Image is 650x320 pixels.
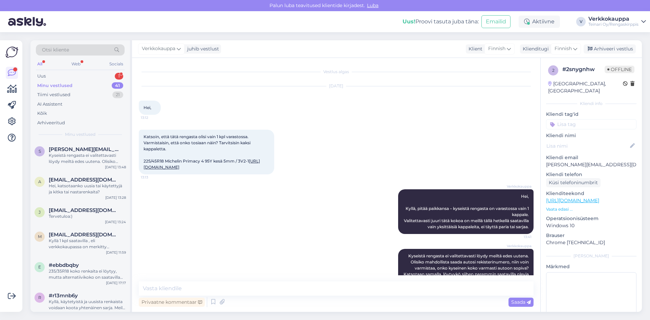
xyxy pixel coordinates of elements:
div: Proovi tasuta juba täna: [403,18,479,26]
div: # 2snygnhw [562,65,605,73]
span: 13:41 [506,234,532,239]
div: 21 [112,91,123,98]
span: jenniojala66@gmail.com [49,207,119,213]
input: Lisa nimi [546,142,629,150]
button: Emailid [481,15,511,28]
span: Kyseistä rengasta ei valitettavasti löydy meiltä edes uutena. Olisiko mahdollista saada autosi re... [404,253,530,283]
p: Kliendi tag'id [546,111,636,118]
p: Windows 10 [546,222,636,229]
div: Verkkokauppa [588,16,638,22]
span: Otsi kliente [42,46,69,54]
img: Askly Logo [5,46,18,59]
span: Verkkokauppa [506,184,532,189]
span: salim.fennane@gmail.com [49,146,119,152]
div: Kyllä, käytetyistä ja uusista renkaista voidaan koota yhtenäinen sarja. Meillä olisi heti saatavi... [49,299,126,311]
div: All [36,60,44,68]
div: V [576,17,586,26]
b: Uus! [403,18,415,25]
div: [DATE] 13:28 [105,195,126,200]
span: abdu.shiran@gmail.com [49,177,119,183]
span: #r13mnb6y [49,293,78,299]
div: Aktiivne [519,16,560,28]
span: Luba [365,2,381,8]
div: Kõik [37,110,47,117]
div: Uus [37,73,46,80]
div: [DATE] [139,83,534,89]
div: Tervetuloa:) [49,213,126,219]
div: AI Assistent [37,101,62,108]
div: Arhiveeri vestlus [584,44,636,54]
p: Kliendi telefon [546,171,636,178]
span: a [38,179,41,184]
div: Klienditugi [520,45,549,52]
span: s [39,149,41,154]
div: [DATE] 17:04 [105,311,126,316]
span: #ebbdbqby [49,262,79,268]
div: Arhiveeritud [37,120,65,126]
p: [PERSON_NAME][EMAIL_ADDRESS][DOMAIN_NAME] [546,161,636,168]
div: Küsi telefoninumbrit [546,178,601,187]
span: Finnish [488,45,505,52]
div: Hei, katsotaanko uusia tai käytettyjä ja kitka tai nastarenkaita? [49,183,126,195]
div: Tiimi vestlused [37,91,70,98]
a: [URL][DOMAIN_NAME] [546,197,599,204]
span: m [38,234,42,239]
div: [DATE] 17:17 [106,280,126,285]
span: Offline [605,66,634,73]
span: mkairamo@gmail.com [49,232,119,238]
div: [DATE] 13:48 [105,165,126,170]
div: 41 [112,82,123,89]
p: Kliendi nimi [546,132,636,139]
div: [DATE] 11:59 [106,250,126,255]
div: Teinari Oy/Rengaskirppis [588,22,638,27]
span: Verkkokauppa [506,243,532,249]
a: VerkkokauppaTeinari Oy/Rengaskirppis [588,16,646,27]
div: Kyseistä rengasta ei valitettavasti löydy meiltä edes uutena. Olisiko mahdollista saada autosi re... [49,152,126,165]
div: [DATE] 13:24 [105,219,126,225]
p: Kliendi email [546,154,636,161]
p: Märkmed [546,263,636,270]
div: Socials [108,60,125,68]
span: Finnish [555,45,572,52]
input: Lisa tag [546,119,636,129]
span: j [39,210,41,215]
span: Hei, [144,105,151,110]
p: Operatsioonisüsteem [546,215,636,222]
span: 2 [552,68,555,73]
div: [GEOGRAPHIC_DATA], [GEOGRAPHIC_DATA] [548,80,623,94]
span: 13:12 [141,115,166,120]
p: Vaata edasi ... [546,206,636,212]
p: Chrome [TECHNICAL_ID] [546,239,636,246]
div: Vestlus algas [139,69,534,75]
p: Klienditeekond [546,190,636,197]
span: 13:13 [141,175,166,180]
span: Katsoin, että tätä rengasta olisi vain 1 kpl varastossa. Varmistaisin, että onko tosiaan näin? Ta... [144,134,260,170]
div: juhib vestlust [185,45,219,52]
span: r [38,295,41,300]
div: Kliendi info [546,101,636,107]
span: e [38,264,41,270]
div: Klient [466,45,482,52]
span: Saada [511,299,531,305]
div: Privaatne kommentaar [139,298,205,307]
div: 1 [115,73,123,80]
div: Web [70,60,82,68]
span: Minu vestlused [65,131,95,137]
div: 235/35R18 koko renkaita ei löytyy, mutta alternatiivikoko on saatavilla uudet kitkarenkaat verkko... [49,268,126,280]
div: Kyllä 1 kpl saatavilla , eli verkkokaupassa on merkitty saatavilla olevien renkaitten kappalemäärä . [49,238,126,250]
span: Verkkokauppa [142,45,175,52]
div: [PERSON_NAME] [546,253,636,259]
div: Minu vestlused [37,82,72,89]
p: Brauser [546,232,636,239]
